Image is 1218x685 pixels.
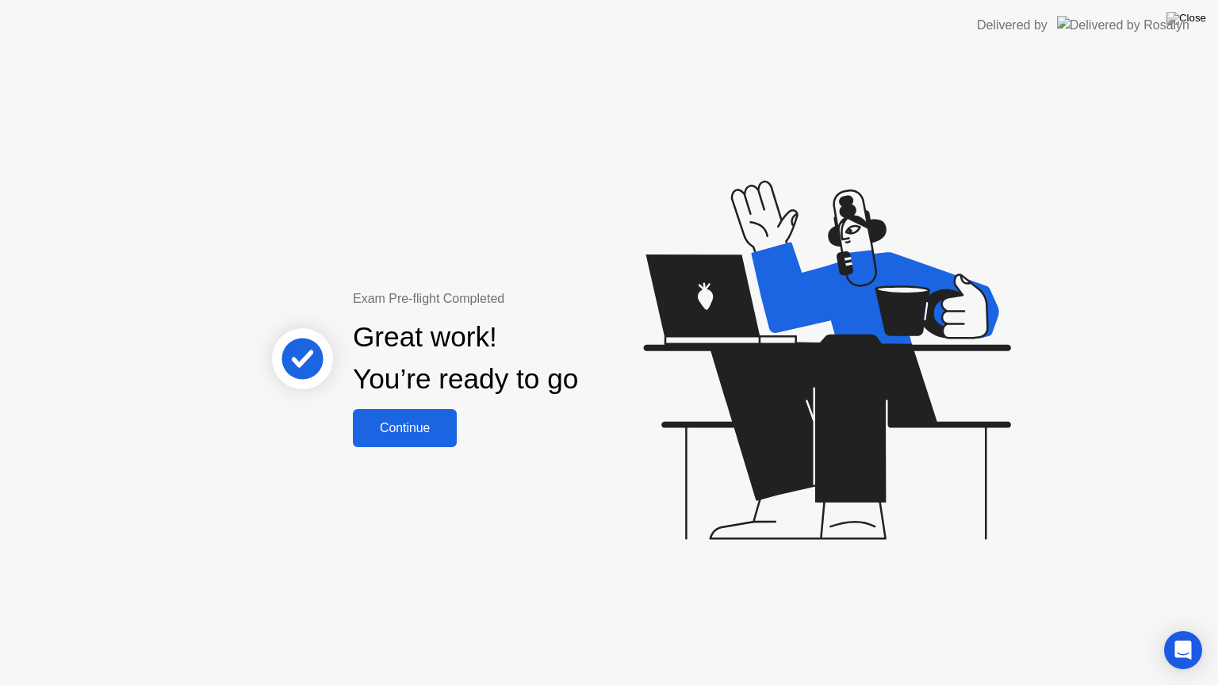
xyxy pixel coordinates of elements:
[353,289,680,308] div: Exam Pre-flight Completed
[1057,16,1189,34] img: Delivered by Rosalyn
[353,409,457,447] button: Continue
[358,421,452,435] div: Continue
[977,16,1048,35] div: Delivered by
[353,316,578,400] div: Great work! You’re ready to go
[1166,12,1206,25] img: Close
[1164,631,1202,669] div: Open Intercom Messenger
